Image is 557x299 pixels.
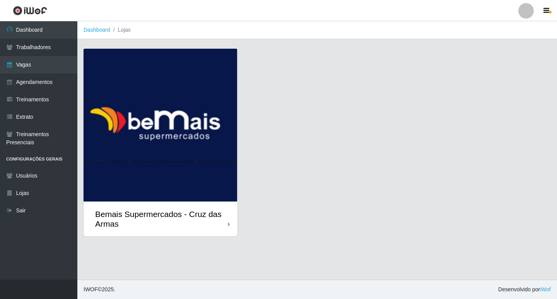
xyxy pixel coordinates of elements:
div: Bemais Supermercados - Cruz das Armas [95,209,228,229]
img: cardImg [84,49,237,202]
a: iWof [540,286,551,292]
span: © 2025 . [84,285,115,294]
li: Lojas [110,26,131,34]
a: Dashboard [84,27,110,33]
nav: breadcrumb [77,21,557,39]
img: CoreUI Logo [13,6,47,15]
span: Desenvolvido por [498,285,551,294]
span: IWOF [84,286,98,292]
a: Bemais Supermercados - Cruz das Armas [84,49,237,236]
